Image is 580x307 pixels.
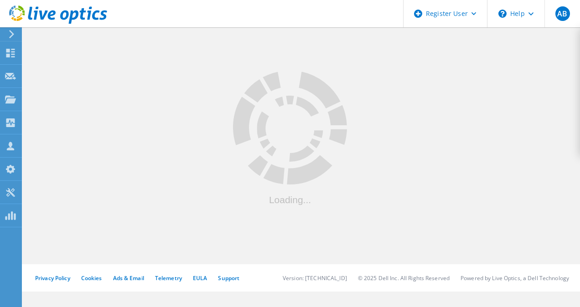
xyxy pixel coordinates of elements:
[233,195,347,205] div: Loading...
[155,274,182,282] a: Telemetry
[193,274,207,282] a: EULA
[9,19,107,26] a: Live Optics Dashboard
[35,274,70,282] a: Privacy Policy
[218,274,239,282] a: Support
[358,274,450,282] li: © 2025 Dell Inc. All Rights Reserved
[498,10,507,18] svg: \n
[461,274,569,282] li: Powered by Live Optics, a Dell Technology
[283,274,347,282] li: Version: [TECHNICAL_ID]
[81,274,102,282] a: Cookies
[113,274,144,282] a: Ads & Email
[557,10,567,17] span: AB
